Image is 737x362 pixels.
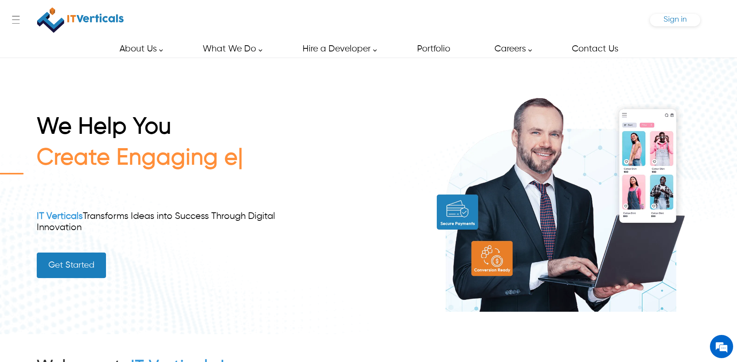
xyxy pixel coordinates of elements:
[194,40,267,58] a: What We Do
[37,4,124,36] img: IT Verticals Inc
[563,40,626,58] a: Contact Us
[663,15,687,24] span: Sign in
[37,147,238,169] span: Create Engaging e
[111,40,167,58] a: About Us
[486,40,536,58] a: Careers
[294,40,381,58] a: Hire a Developer
[408,40,458,58] a: Portfolio
[663,18,687,23] a: Sign in
[37,253,106,278] a: Get Started
[37,211,302,233] div: Transforms Ideas into Success Through Digital Innovation
[422,80,700,312] img: build
[37,114,302,145] h1: We Help You
[37,212,83,221] a: IT Verticals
